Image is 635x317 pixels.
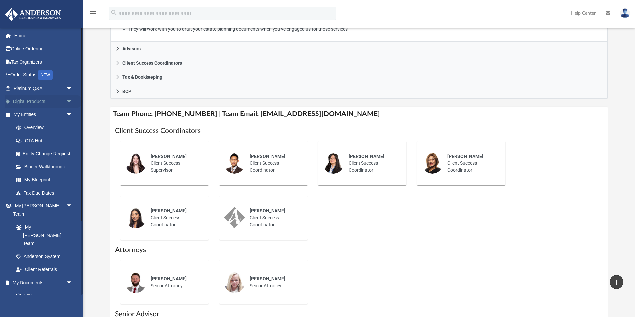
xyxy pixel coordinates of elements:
div: Client Success Coordinator [245,203,303,233]
a: Platinum Q&Aarrow_drop_down [5,82,83,95]
span: [PERSON_NAME] [151,276,187,281]
a: Order StatusNEW [5,68,83,82]
span: [PERSON_NAME] [151,154,187,159]
div: Client Success Coordinator [344,148,402,178]
span: arrow_drop_down [66,276,79,290]
img: thumbnail [224,272,245,293]
a: CTA Hub [9,134,83,147]
a: Tax Due Dates [9,186,83,200]
span: [PERSON_NAME] [349,154,384,159]
span: arrow_drop_down [66,108,79,121]
div: Client Success Coordinator [245,148,303,178]
a: Home [5,29,83,42]
div: Senior Attorney [245,271,303,294]
a: Tax & Bookkeeping [110,70,608,84]
a: My [PERSON_NAME] Teamarrow_drop_down [5,200,79,221]
span: [PERSON_NAME] [250,276,285,281]
a: My [PERSON_NAME] Team [9,221,76,250]
a: My Entitiesarrow_drop_down [5,108,83,121]
h1: Client Success Coordinators [115,126,603,136]
a: Tax Organizers [5,55,83,68]
a: BCP [110,84,608,99]
span: [PERSON_NAME] [447,154,483,159]
span: Client Success Coordinators [122,61,182,65]
a: Binder Walkthrough [9,160,83,173]
img: thumbnail [125,272,146,293]
h1: Attorneys [115,245,603,255]
i: menu [89,9,97,17]
span: BCP [122,89,131,94]
span: arrow_drop_down [66,95,79,109]
a: Anderson System [9,250,79,263]
span: Tax & Bookkeeping [122,75,162,79]
img: thumbnail [323,153,344,174]
a: Entity Change Request [9,147,83,160]
a: My Documentsarrow_drop_down [5,276,79,289]
img: thumbnail [224,153,245,174]
i: search [110,9,118,16]
span: [PERSON_NAME] [250,208,285,213]
a: Online Ordering [5,42,83,56]
img: thumbnail [422,153,443,174]
a: Client Success Coordinators [110,56,608,70]
a: menu [89,13,97,17]
a: Digital Productsarrow_drop_down [5,95,83,108]
div: Client Success Coordinator [443,148,501,178]
img: Anderson Advisors Platinum Portal [3,8,63,21]
a: vertical_align_top [610,275,623,289]
span: [PERSON_NAME] [151,208,187,213]
div: Senior Attorney [146,271,204,294]
a: Client Referrals [9,263,79,276]
span: Advisors [122,46,141,51]
div: NEW [38,70,53,80]
h4: Team Phone: [PHONE_NUMBER] | Team Email: [EMAIL_ADDRESS][DOMAIN_NAME] [110,107,608,121]
span: arrow_drop_down [66,200,79,213]
img: User Pic [620,8,630,18]
div: Client Success Supervisor [146,148,204,178]
div: Client Success Coordinator [146,203,204,233]
i: vertical_align_top [613,278,620,286]
span: arrow_drop_down [66,82,79,95]
img: thumbnail [125,207,146,228]
span: [PERSON_NAME] [250,154,285,159]
a: Advisors [110,42,608,56]
a: Box [9,289,76,302]
li: They will work with you to draft your estate planning documents when you’ve engaged us for those ... [128,25,603,33]
a: Overview [9,121,83,134]
a: My Blueprint [9,173,79,187]
img: thumbnail [224,207,245,228]
img: thumbnail [125,153,146,174]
